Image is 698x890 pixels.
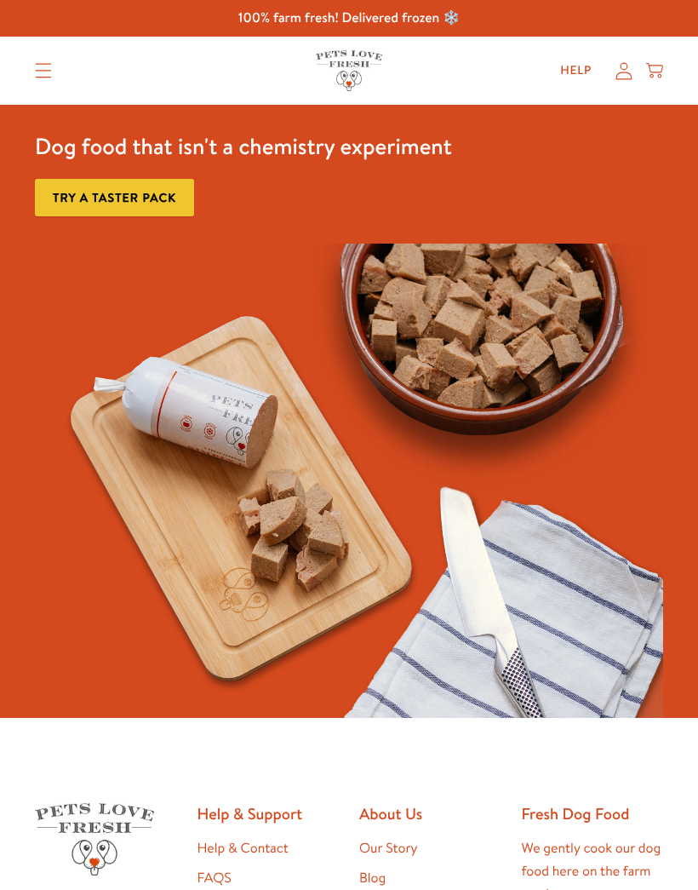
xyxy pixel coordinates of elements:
[35,132,452,161] h3: Dog food that isn't a chemistry experiment
[316,50,382,90] img: Pets Love Fresh
[35,244,663,718] img: Fussy
[35,803,154,876] img: Pets Love Fresh
[546,54,605,88] a: Help
[197,869,232,887] a: FAQS
[21,49,66,92] summary: Translation missing: en.sections.header.menu
[35,179,194,217] a: Try a taster pack
[359,839,418,858] a: Our Story
[359,869,386,887] a: Blog
[522,803,664,824] h2: Fresh Dog Food
[197,839,289,858] a: Help & Contact
[359,803,501,824] h2: About Us
[197,803,340,824] h2: Help & Support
